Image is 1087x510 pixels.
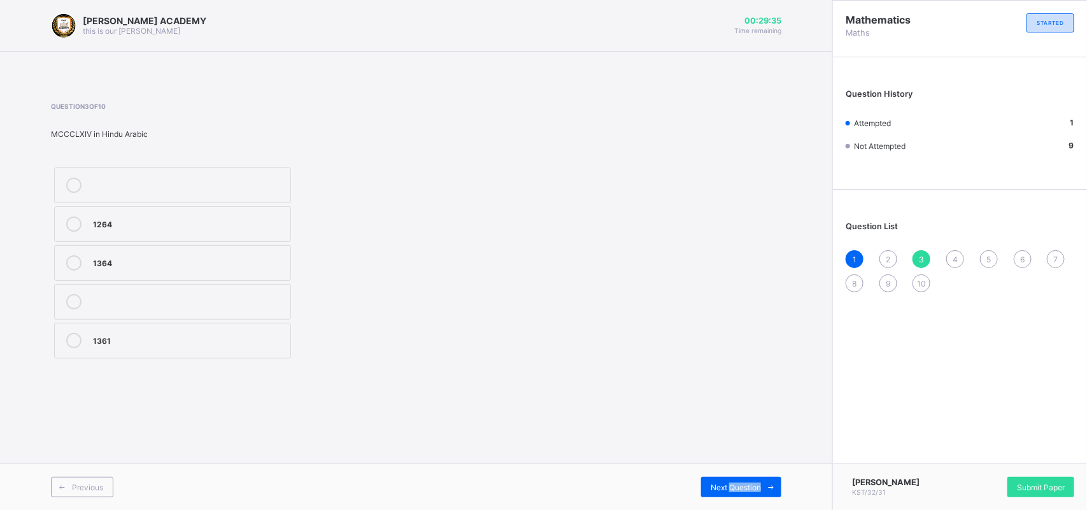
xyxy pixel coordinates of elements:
span: Not Attempted [854,141,906,151]
span: 6 [1020,255,1025,264]
b: 9 [1069,141,1074,150]
span: this is our [PERSON_NAME] [83,26,180,36]
span: Time remaining [734,27,781,34]
span: Question List [846,222,898,231]
span: 9 [886,279,890,288]
span: 7 [1054,255,1058,264]
span: 4 [953,255,958,264]
span: 2 [886,255,890,264]
span: 1 [853,255,856,264]
span: 8 [853,279,857,288]
div: 1264 [93,216,284,229]
div: 1364 [93,255,284,268]
div: MCCCLXIV in Hindu Arabic [51,129,457,139]
span: STARTED [1037,20,1064,26]
span: 00:29:35 [734,16,781,25]
span: Next Question [711,483,761,492]
span: Previous [72,483,103,492]
span: 3 [919,255,924,264]
span: 5 [986,255,991,264]
span: Submit Paper [1017,483,1065,492]
span: Question History [846,89,913,99]
span: [PERSON_NAME] [852,478,920,487]
span: KST/32/31 [852,488,886,496]
span: 10 [917,279,926,288]
b: 1 [1070,118,1074,127]
span: [PERSON_NAME] ACADEMY [83,15,206,26]
span: Question 3 of 10 [51,103,457,110]
span: Maths [846,28,960,38]
span: Mathematics [846,13,960,26]
span: Attempted [854,118,891,128]
div: 1361 [93,333,284,346]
